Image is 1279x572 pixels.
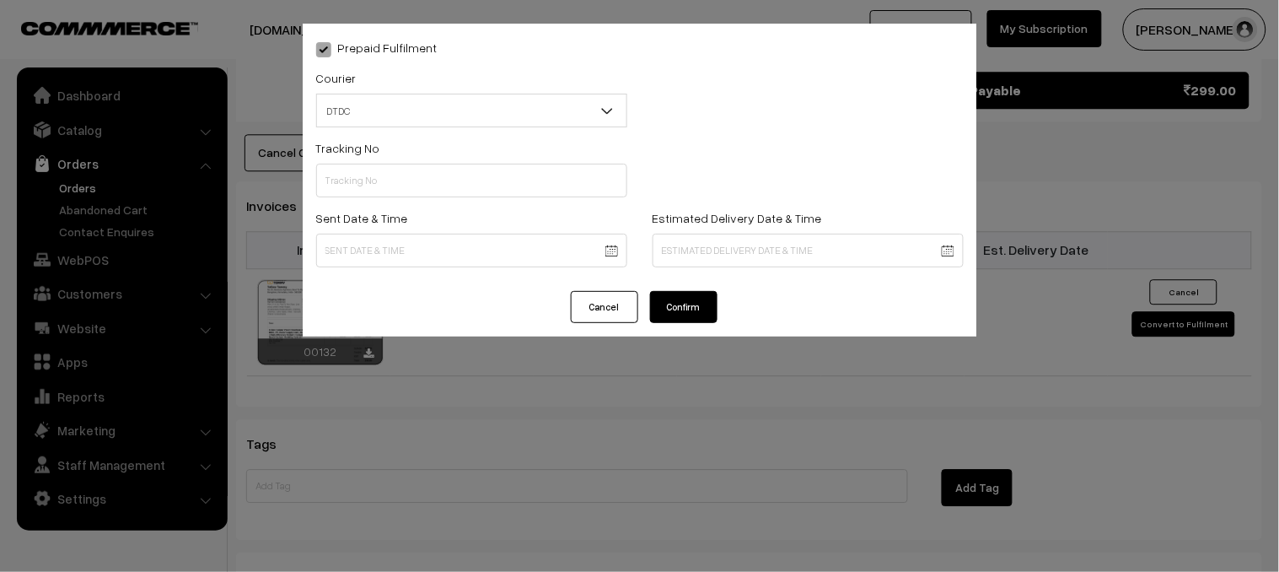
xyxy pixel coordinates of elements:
span: DTDC [316,94,627,127]
input: Sent Date & Time [316,234,627,267]
label: Sent Date & Time [316,209,408,227]
input: Tracking No [316,164,627,197]
button: Cancel [571,291,638,323]
label: Prepaid Fulfilment [316,39,438,57]
label: Tracking No [316,139,380,157]
label: Courier [316,69,357,87]
span: DTDC [317,96,626,126]
button: Confirm [650,291,717,323]
input: Estimated Delivery Date & Time [653,234,964,267]
label: Estimated Delivery Date & Time [653,209,822,227]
